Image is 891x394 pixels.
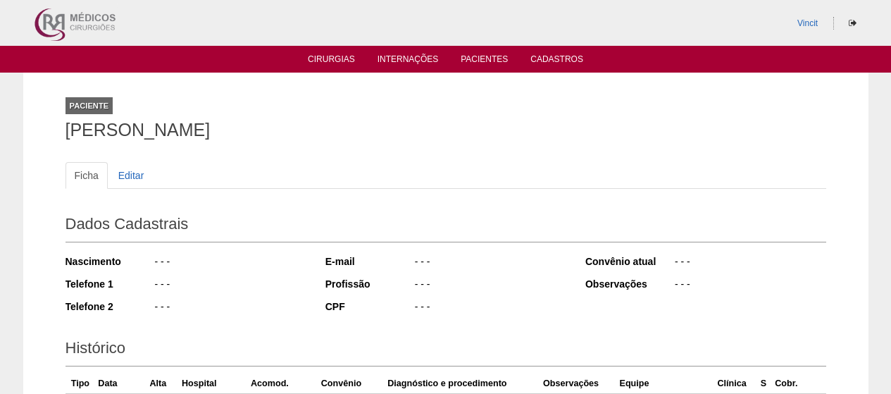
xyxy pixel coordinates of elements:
a: Ficha [66,162,108,189]
div: Observações [585,277,673,291]
th: Cobr. [772,374,807,394]
a: Vincit [797,18,818,28]
h2: Dados Cadastrais [66,210,826,242]
div: - - - [413,277,566,295]
th: Convênio [318,374,385,394]
th: Diagnóstico e procedimento [385,374,540,394]
div: - - - [673,254,826,272]
div: E-mail [325,254,413,269]
div: Profissão [325,277,413,291]
th: Hospital [179,374,248,394]
h2: Histórico [66,334,826,367]
h1: [PERSON_NAME] [66,121,826,139]
a: Pacientes [461,54,508,68]
div: - - - [413,300,566,317]
a: Cirurgias [308,54,355,68]
a: Internações [378,54,439,68]
th: Equipe [617,374,715,394]
th: Alta [137,374,179,394]
th: Tipo [66,374,96,394]
a: Editar [109,162,154,189]
i: Sair [849,19,856,27]
div: Telefone 2 [66,300,154,314]
a: Cadastros [530,54,583,68]
th: S [758,374,772,394]
div: Telefone 1 [66,277,154,291]
div: - - - [154,277,306,295]
th: Observações [540,374,616,394]
div: - - - [154,254,306,272]
th: Acomod. [248,374,318,394]
div: CPF [325,300,413,314]
th: Data [95,374,137,394]
div: Convênio atual [585,254,673,269]
div: - - - [154,300,306,317]
div: Nascimento [66,254,154,269]
div: - - - [673,277,826,295]
div: Paciente [66,97,113,114]
div: - - - [413,254,566,272]
th: Clínica [714,374,757,394]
